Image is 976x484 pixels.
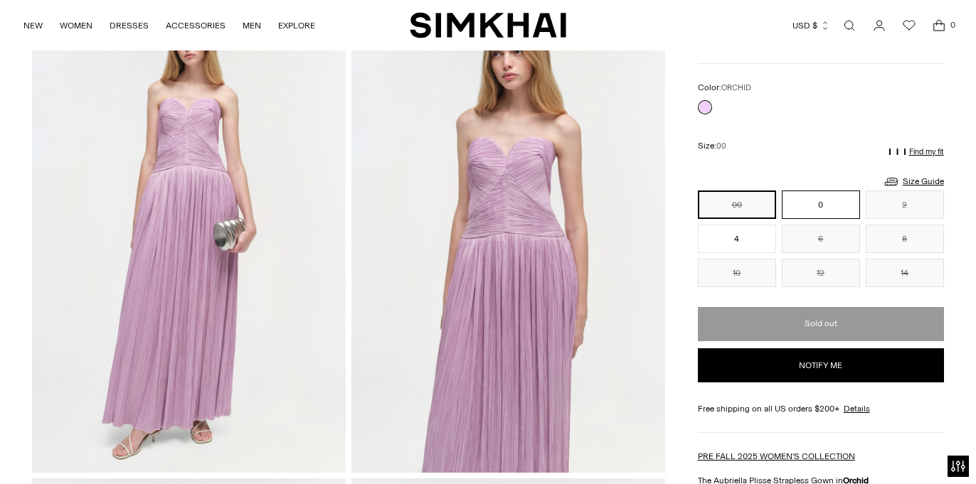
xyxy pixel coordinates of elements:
a: EXPLORE [278,10,315,41]
span: 00 [716,141,726,151]
span: 0 [946,18,959,31]
button: 10 [698,259,776,287]
a: NEW [23,10,43,41]
img: Aubriella Plisse Strapless Gown [351,2,665,473]
button: USD $ [792,10,830,41]
button: 00 [698,190,776,219]
a: WOMEN [60,10,92,41]
button: Notify me [698,348,944,382]
div: Free shipping on all US orders $200+ [698,402,944,415]
button: 12 [782,259,860,287]
button: 2 [866,190,944,219]
a: DRESSES [110,10,149,41]
label: Size: [698,139,726,153]
button: 14 [866,259,944,287]
a: Open cart modal [925,11,953,40]
span: ORCHID [721,83,751,92]
button: 8 [866,225,944,253]
button: 6 [782,225,860,253]
a: ACCESSORIES [166,10,226,41]
a: MEN [243,10,261,41]
a: Go to the account page [865,11,893,40]
img: Aubriella Plisse Strapless Gown [32,2,346,473]
a: Wishlist [895,11,923,40]
a: Open search modal [835,11,864,40]
a: SIMKHAI [410,11,566,39]
a: Size Guide [883,173,944,190]
a: PRE FALL 2025 WOMEN'S COLLECTION [698,451,855,461]
button: 0 [782,190,860,219]
label: Color: [698,81,751,95]
a: Details [844,402,870,415]
button: 4 [698,225,776,253]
